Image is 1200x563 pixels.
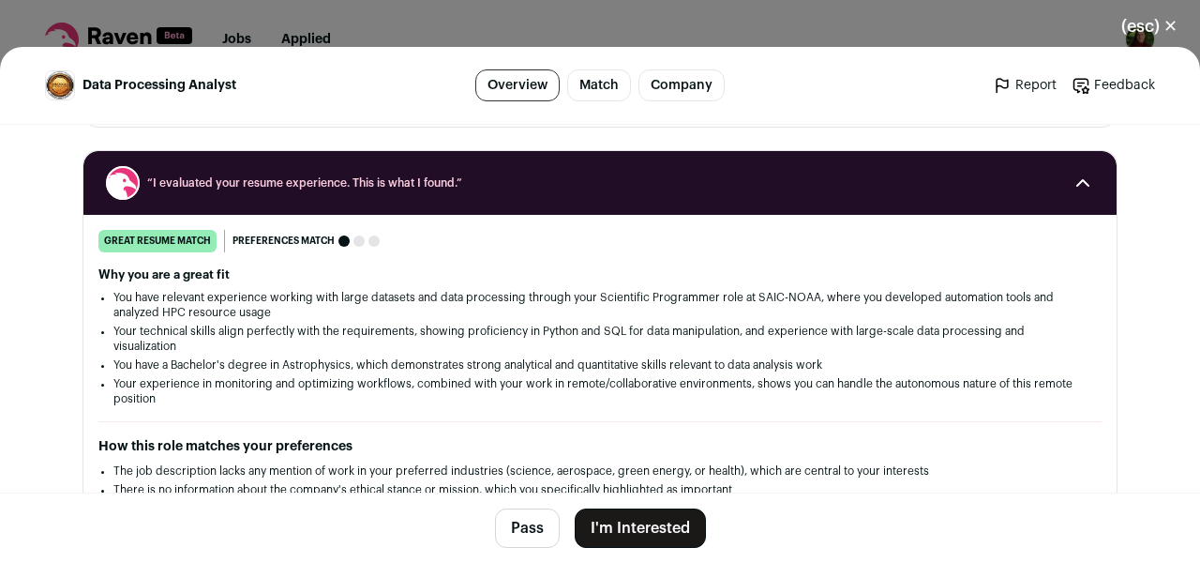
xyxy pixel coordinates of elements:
[98,230,217,252] div: great resume match
[113,464,1087,479] li: The job description lacks any mention of work in your preferred industries (science, aerospace, g...
[113,290,1087,320] li: You have relevant experience working with large datasets and data processing through your Scienti...
[113,482,1087,497] li: There is no information about the company's ethical stance or mission, which you specifically hig...
[495,509,560,548] button: Pass
[113,376,1087,406] li: Your experience in monitoring and optimizing workflows, combined with your work in remote/collabo...
[575,509,706,548] button: I'm Interested
[1072,76,1155,95] a: Feedback
[147,175,1053,190] span: “I evaluated your resume experience. This is what I found.”
[98,267,1102,282] h2: Why you are a great fit
[113,324,1087,354] li: Your technical skills align perfectly with the requirements, showing proficiency in Python and SQ...
[113,358,1087,373] li: You have a Bachelor's degree in Astrophysics, which demonstrates strong analytical and quantitati...
[46,71,74,99] img: d205bb345667525ff6cbad189c23139e68a20159ee8fa0e77092dd955389c6d5.jpg
[82,76,236,95] span: Data Processing Analyst
[567,69,631,101] a: Match
[98,437,1102,456] h2: How this role matches your preferences
[993,76,1057,95] a: Report
[638,69,725,101] a: Company
[1099,6,1200,47] button: Close modal
[475,69,560,101] a: Overview
[232,232,335,251] span: Preferences match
